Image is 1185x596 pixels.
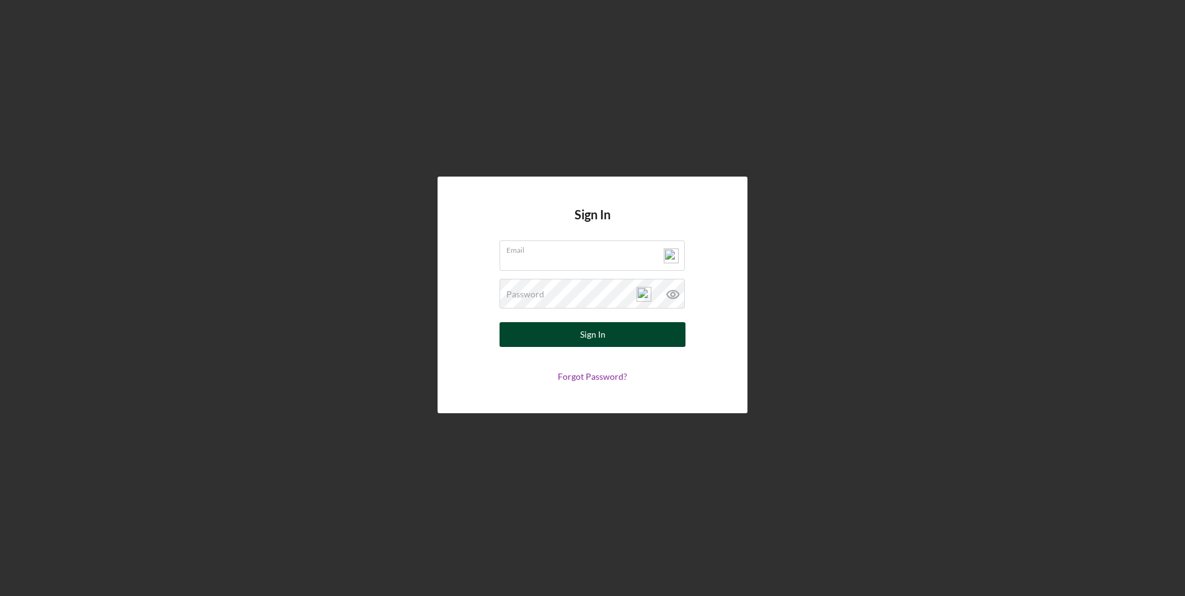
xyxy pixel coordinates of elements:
[500,322,685,347] button: Sign In
[637,287,651,302] img: npw-badge-icon-locked.svg
[580,322,606,347] div: Sign In
[558,371,627,382] a: Forgot Password?
[575,208,610,240] h4: Sign In
[506,241,685,255] label: Email
[664,248,679,263] img: npw-badge-icon-locked.svg
[506,289,544,299] label: Password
